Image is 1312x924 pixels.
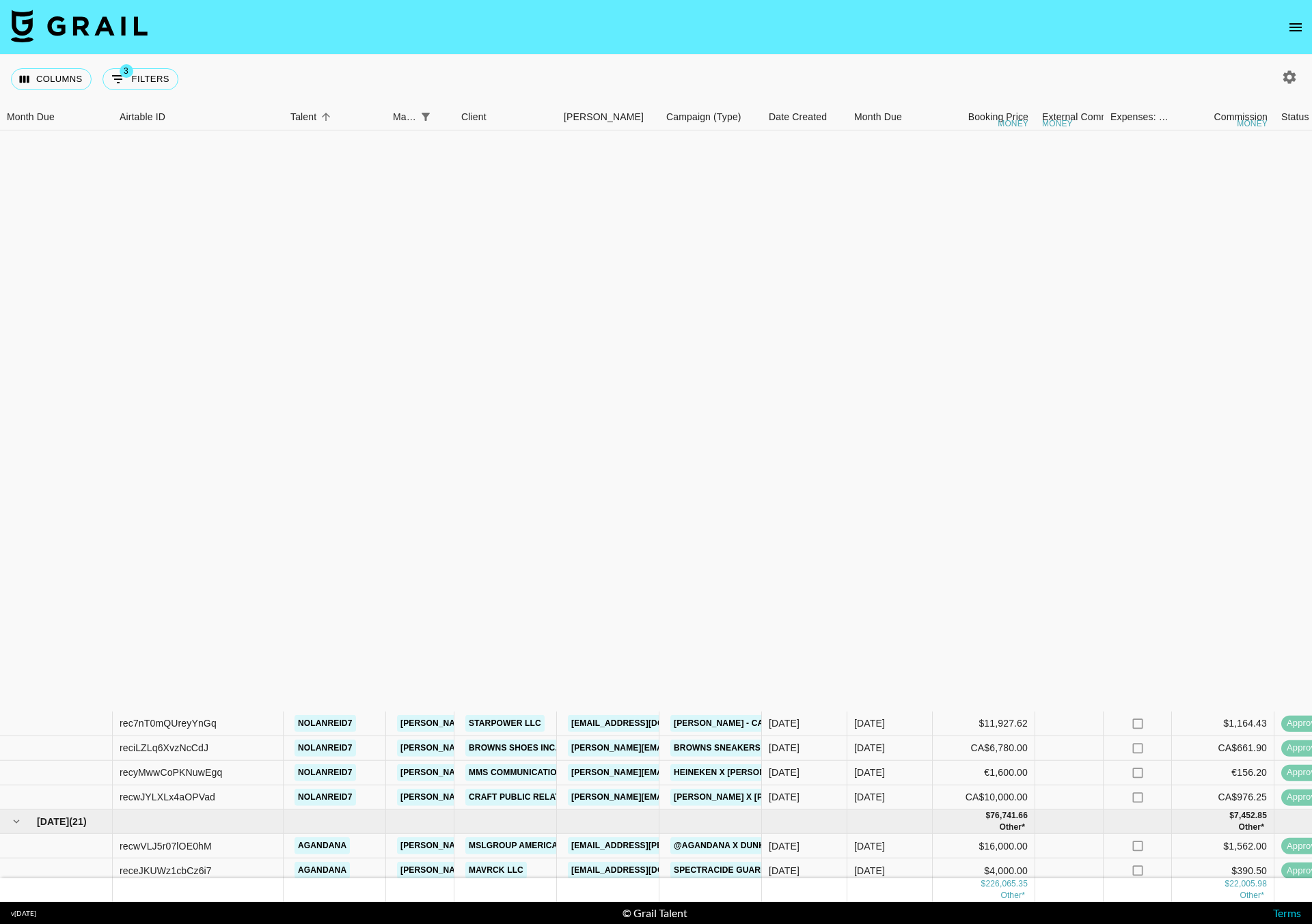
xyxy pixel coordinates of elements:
div: Commission [1214,104,1268,130]
div: Talent [290,104,316,130]
div: © Grail Talent [623,906,687,920]
div: Client [461,104,487,130]
div: Month Due [854,104,902,130]
div: $ [1225,878,1229,889]
div: Expenses: Remove Commission? [1110,104,1169,130]
div: v [DATE] [11,909,36,918]
div: [PERSON_NAME] [564,104,644,130]
a: [PERSON_NAME][EMAIL_ADDRESS][DOMAIN_NAME] [568,740,791,757]
button: Show filters [416,107,435,126]
a: [PERSON_NAME][EMAIL_ADDRESS][DOMAIN_NAME] [397,740,620,757]
div: recwVLJ5r07lOE0hM [120,839,212,853]
div: 7/14/2025 [769,741,799,755]
a: @AgandAna x Dunkin' [670,837,778,854]
a: [PERSON_NAME][EMAIL_ADDRESS][DOMAIN_NAME] [397,764,620,781]
a: [EMAIL_ADDRESS][DOMAIN_NAME] [568,715,721,732]
div: Jul '25 [854,741,885,755]
div: €156.20 [1172,761,1274,785]
button: Sort [435,107,454,126]
a: [PERSON_NAME][EMAIL_ADDRESS][DOMAIN_NAME] [568,764,791,781]
div: rec7nT0mQUreyYnGq [120,716,217,730]
div: $390.50 [1172,858,1274,883]
div: reciLZLq6XvzNcCdJ [120,741,208,755]
div: 1 active filter [416,107,435,126]
div: Manager [386,104,454,130]
div: CA$6,780.00 [933,736,1035,761]
div: Airtable ID [113,104,284,130]
div: Booking Price [968,104,1028,130]
div: Talent [284,104,386,130]
div: Client [454,104,557,130]
div: Campaign (Type) [659,104,762,130]
div: $11,927.62 [933,712,1035,736]
span: [DATE] [37,815,69,828]
div: CA$10,000.00 [933,785,1035,810]
span: CA$ 488.13 [1238,822,1264,832]
div: money [998,120,1028,128]
a: Terms [1273,906,1301,919]
button: Sort [316,107,336,126]
div: 7/14/2025 [769,790,799,804]
div: receJKUWz1cbCz6i7 [120,864,212,878]
button: Show filters [102,68,178,90]
div: 7/3/2025 [769,766,799,779]
a: nolanreid7 [295,764,356,781]
a: [PERSON_NAME][EMAIL_ADDRESS][DOMAIN_NAME] [568,789,791,806]
div: $1,562.00 [1172,834,1274,858]
a: nolanreid7 [295,715,356,732]
div: 7,452.85 [1234,810,1267,822]
div: External Commission [1042,104,1134,130]
a: [PERSON_NAME] x [PERSON_NAME] [670,789,828,806]
a: Craft Public Relations [465,789,584,806]
div: Jul '25 [854,716,885,730]
a: MSLGROUP Americas, LLC [465,837,588,854]
div: Month Due [847,104,933,130]
a: Mavrck LLC [465,862,527,879]
a: [PERSON_NAME][EMAIL_ADDRESS][DOMAIN_NAME] [397,715,620,732]
div: Jul '25 [854,790,885,804]
a: Browns Shoes Inc. [465,740,561,757]
span: € 1,600.00, CA$ 36,797.46 [1000,890,1025,899]
div: 22,005.98 [1229,878,1267,889]
div: Booker [557,104,659,130]
div: $16,000.00 [933,834,1035,858]
img: Grail Talent [11,10,148,42]
div: Expenses: Remove Commission? [1104,104,1172,130]
div: $ [1229,810,1234,822]
button: hide children [7,812,26,831]
span: € 156.20, CA$ 3,590.65 [1240,890,1264,899]
span: CA$ 5,017.46 [999,822,1025,832]
a: Browns Sneakers x [PERSON_NAME] [670,740,845,757]
a: [PERSON_NAME][EMAIL_ADDRESS][DOMAIN_NAME] [397,837,620,854]
a: Spectracide Guard Your Good Times x AGandAna [670,862,911,879]
div: $ [981,878,986,889]
span: 3 [120,64,133,78]
span: ( 21 ) [69,815,87,828]
div: money [1237,120,1268,128]
a: agandana [295,862,350,879]
div: Date Created [769,104,827,130]
div: 226,065.35 [985,878,1028,889]
div: Date Created [762,104,847,130]
button: open drawer [1282,14,1309,41]
div: 76,741.66 [990,810,1028,822]
div: CA$976.25 [1172,785,1274,810]
a: Heineken x [PERSON_NAME] [670,764,801,781]
div: $1,164.43 [1172,712,1274,736]
div: 3/14/2025 [769,716,799,730]
button: Select columns [11,68,92,90]
a: Starpower LLC [465,715,545,732]
a: agandana [295,837,350,854]
div: Status [1281,104,1309,130]
div: $ [985,810,990,822]
a: [EMAIL_ADDRESS][DOMAIN_NAME] [568,862,721,879]
div: Jul '25 [854,766,885,779]
a: MMS Communications Netherlands BV [465,764,651,781]
div: $4,000.00 [933,858,1035,883]
a: nolanreid7 [295,789,356,806]
a: nolanreid7 [295,740,356,757]
div: recyMwwCoPKNuwEgq [120,766,222,779]
a: [PERSON_NAME] - Captain [PERSON_NAME] [670,715,864,732]
div: Month Due [7,104,55,130]
div: Aug '25 [854,864,885,878]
